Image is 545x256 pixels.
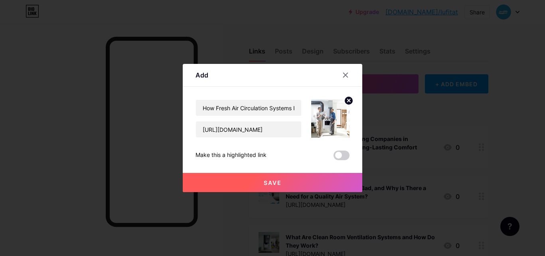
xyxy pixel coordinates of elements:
[195,70,208,80] div: Add
[196,121,301,137] input: URL
[183,173,362,192] button: Save
[196,100,301,116] input: Title
[311,99,350,138] img: link_thumbnail
[195,151,267,160] div: Make this a highlighted link
[264,179,282,186] span: Save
